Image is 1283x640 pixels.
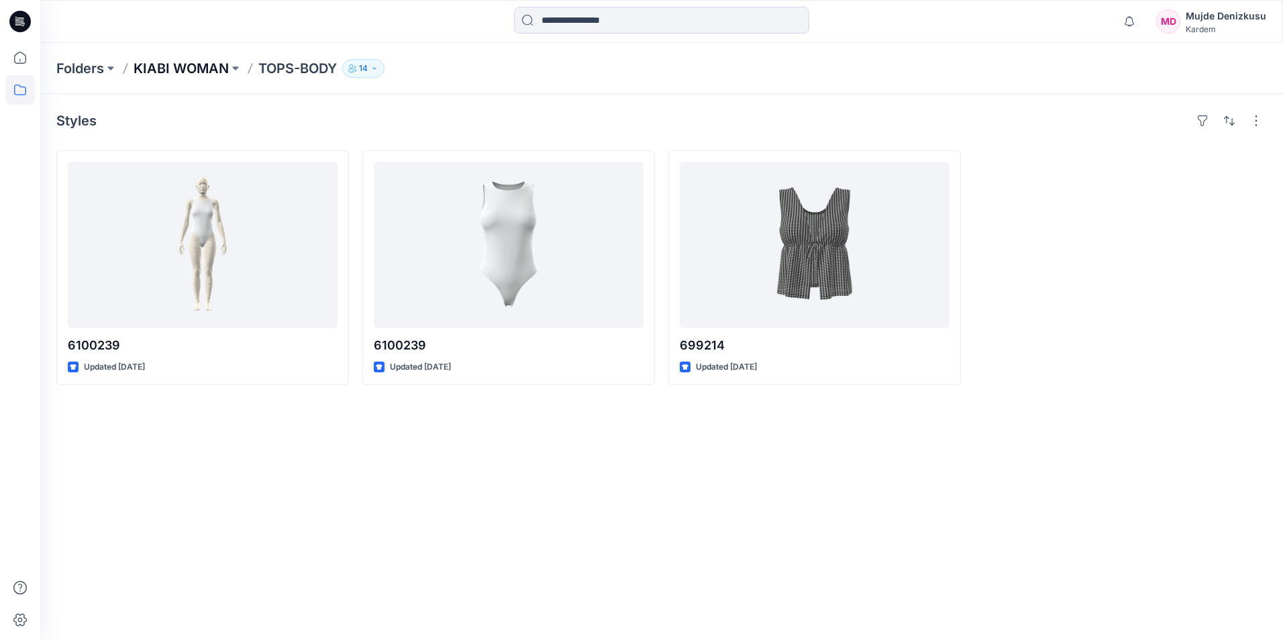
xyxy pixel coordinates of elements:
[56,59,104,78] a: Folders
[342,59,384,78] button: 14
[1186,24,1266,34] div: Kardem
[696,360,757,374] p: Updated [DATE]
[1186,8,1266,24] div: Mujde Denizkusu
[56,113,97,129] h4: Styles
[374,162,644,328] a: 6100239
[359,61,368,76] p: 14
[68,336,338,355] p: 6100239
[680,336,950,355] p: 699214
[1156,9,1180,34] div: MD
[680,162,950,328] a: 699214
[390,360,451,374] p: Updated [DATE]
[134,59,229,78] a: KIABI WOMAN
[258,59,337,78] p: TOPS-BODY
[68,162,338,328] a: 6100239
[374,336,644,355] p: 6100239
[84,360,145,374] p: Updated [DATE]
